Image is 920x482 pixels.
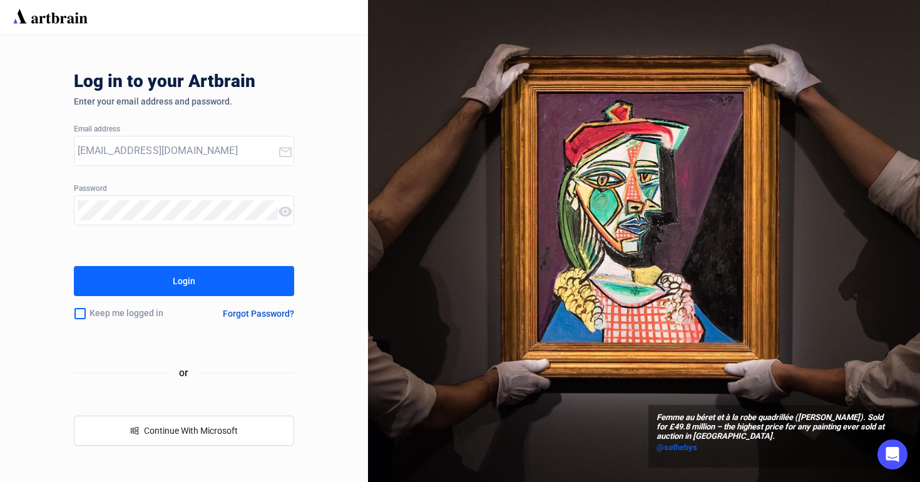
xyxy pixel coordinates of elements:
div: Open Intercom Messenger [877,439,907,469]
span: windows [130,426,139,435]
input: Your Email [78,141,279,161]
span: Femme au béret et à la robe quadrillée ([PERSON_NAME]). Sold for £49.8 million – the highest pric... [657,413,884,441]
div: Forgot Password? [223,309,294,319]
div: Password [74,185,295,193]
div: Login [173,271,195,291]
div: Log in to your Artbrain [74,71,449,96]
div: Enter your email address and password. [74,96,295,106]
button: windowsContinue With Microsoft [74,416,295,446]
span: or [169,365,198,381]
a: @sothebys [657,441,884,454]
div: Email address [74,125,295,134]
button: Login [74,266,295,296]
div: Keep me logged in [74,300,195,327]
span: @sothebys [657,443,697,452]
span: Continue With Microsoft [144,426,238,436]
